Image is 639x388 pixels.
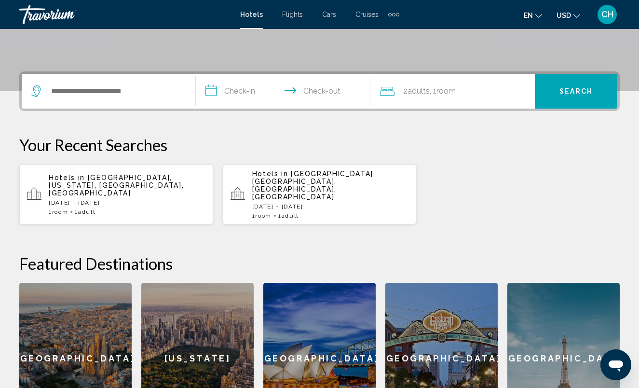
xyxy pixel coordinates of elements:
a: Flights [282,11,303,18]
button: Check in and out dates [196,74,370,109]
button: Extra navigation items [388,7,399,22]
span: Room [255,212,272,219]
span: 1 [49,208,68,215]
span: Adult [282,212,299,219]
span: Adults [408,86,430,96]
span: Room [436,86,456,96]
span: 1 [278,212,299,219]
span: 1 [252,212,272,219]
span: Hotels in [49,174,85,181]
button: Hotels in [GEOGRAPHIC_DATA], [GEOGRAPHIC_DATA], [GEOGRAPHIC_DATA], [GEOGRAPHIC_DATA][DATE] - [DAT... [223,164,417,225]
a: Cruises [355,11,379,18]
span: en [524,12,533,19]
button: Travelers: 2 adults, 0 children [370,74,535,109]
span: [GEOGRAPHIC_DATA], [US_STATE], [GEOGRAPHIC_DATA], [GEOGRAPHIC_DATA] [49,174,184,197]
span: 1 [75,208,95,215]
p: [DATE] - [DATE] [49,199,205,206]
p: [DATE] - [DATE] [252,203,409,210]
h2: Featured Destinations [19,254,620,273]
button: Search [535,74,617,109]
span: CH [601,10,613,19]
button: User Menu [595,4,620,25]
span: Room [52,208,68,215]
p: Your Recent Searches [19,135,620,154]
span: USD [557,12,571,19]
div: Search widget [22,74,617,109]
iframe: Button to launch messaging window [600,349,631,380]
span: Search [559,88,593,96]
span: [GEOGRAPHIC_DATA], [GEOGRAPHIC_DATA], [GEOGRAPHIC_DATA], [GEOGRAPHIC_DATA] [252,170,376,201]
a: Travorium [19,5,231,24]
button: Change currency [557,8,580,22]
span: 2 [403,84,430,98]
button: Change language [524,8,542,22]
a: Hotels [240,11,263,18]
span: Hotels in [252,170,288,178]
button: Hotels in [GEOGRAPHIC_DATA], [US_STATE], [GEOGRAPHIC_DATA], [GEOGRAPHIC_DATA][DATE] - [DATE]1Room... [19,164,213,225]
a: Cars [322,11,336,18]
span: , 1 [430,84,456,98]
span: Adult [78,208,95,215]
